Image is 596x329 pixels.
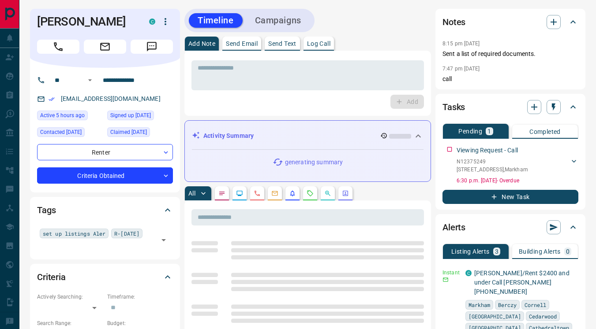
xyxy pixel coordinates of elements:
p: Timeframe: [107,293,173,301]
div: Tue Sep 30 2025 [37,127,103,140]
span: Contacted [DATE] [40,128,82,137]
svg: Requests [307,190,314,197]
div: Sun Aug 24 2025 [107,111,173,123]
svg: Lead Browsing Activity [236,190,243,197]
h2: Criteria [37,270,66,284]
p: Send Text [268,41,296,47]
button: Open [85,75,95,85]
svg: Email Verified [49,96,55,102]
p: Completed [529,129,561,135]
button: Open [157,234,170,246]
p: Pending [458,128,482,134]
h1: [PERSON_NAME] [37,15,136,29]
svg: Email [442,277,449,283]
p: call [442,74,578,84]
svg: Listing Alerts [289,190,296,197]
div: condos.ca [149,18,155,25]
h2: Tasks [442,100,465,114]
p: Actively Searching: [37,293,103,301]
p: Add Note [188,41,215,47]
svg: Opportunities [324,190,331,197]
span: Signed up [DATE] [110,111,151,120]
div: Notes [442,11,578,33]
p: Send Email [226,41,258,47]
p: Building Alerts [519,248,561,255]
button: Timeline [189,13,243,28]
p: 0 [566,248,570,255]
span: R-[DATE] [114,229,139,238]
p: 8:15 pm [DATE] [442,41,480,47]
span: Markham [469,300,490,309]
button: New Task [442,190,578,204]
svg: Emails [271,190,278,197]
p: Sent a list of required documents. [442,49,578,59]
span: Cedarwood [529,312,557,321]
div: Sun Aug 24 2025 [107,127,173,140]
p: N12375249 [457,158,528,166]
div: Mon Oct 13 2025 [37,111,103,123]
div: Activity Summary [192,128,424,144]
svg: Notes [218,190,225,197]
h2: Tags [37,203,56,217]
p: Budget: [107,319,173,327]
a: [EMAIL_ADDRESS][DOMAIN_NAME] [61,95,161,102]
div: Criteria [37,266,173,288]
p: Instant [442,269,460,277]
div: Renter [37,144,173,160]
p: Log Call [307,41,330,47]
span: Cornell [525,300,546,309]
p: Viewing Request - Call [457,146,518,155]
span: Call [37,40,79,54]
p: generating summary [285,158,343,167]
p: 3 [495,248,499,255]
p: 7:47 pm [DATE] [442,66,480,72]
svg: Calls [254,190,261,197]
div: N12375249[STREET_ADDRESS],Markham [457,156,578,175]
p: All [188,190,195,196]
span: Email [84,40,126,54]
span: [GEOGRAPHIC_DATA] [469,312,521,321]
svg: Agent Actions [342,190,349,197]
span: Claimed [DATE] [110,128,147,137]
a: [PERSON_NAME]/Rent $2400 and under Call [PERSON_NAME] [PHONE_NUMBER] [474,270,570,295]
div: Tags [37,200,173,221]
button: Campaigns [246,13,310,28]
span: Berczy [498,300,517,309]
span: Active 5 hours ago [40,111,85,120]
span: set up listings Aler [43,229,105,238]
p: 1 [487,128,491,134]
p: Activity Summary [203,131,254,140]
p: Search Range: [37,319,103,327]
div: Tasks [442,96,578,118]
p: 6:30 p.m. [DATE] - Overdue [457,177,578,185]
span: Message [131,40,173,54]
h2: Alerts [442,220,465,234]
div: Alerts [442,217,578,238]
p: [STREET_ADDRESS] , Markham [457,166,528,174]
h2: Notes [442,15,465,29]
p: Listing Alerts [451,248,490,255]
div: condos.ca [465,270,472,276]
div: Criteria Obtained [37,167,173,184]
